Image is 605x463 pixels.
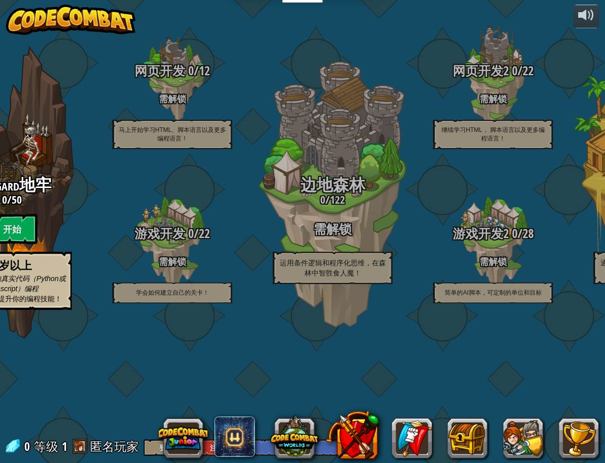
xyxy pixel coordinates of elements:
[135,225,185,242] span: 游戏开发
[280,259,386,277] span: 运用条件逻辑和程序化思维，在森林中智胜食人魔！
[92,94,252,104] h4: 需解锁
[6,5,136,35] img: CodeCombat - Learn how to code by playing a game
[199,62,210,79] span: 12
[453,62,509,79] span: 网页开发2
[185,62,194,79] span: 0
[136,289,209,296] span: 学会如何建立自己的关卡！
[92,64,252,78] h3: /
[62,438,67,454] span: 1
[135,62,185,79] span: 网页开发
[24,438,33,454] span: 0
[442,126,545,142] span: 继续学习HTML， 脚本语言以及更多编程语言！
[34,438,58,455] span: 等级
[90,438,139,454] span: 匿名玩家
[300,174,365,196] span: 边地森林
[199,225,210,242] span: 22
[574,5,599,28] button: 音量调节
[523,62,534,79] span: 22
[509,62,517,79] span: 0
[413,227,573,241] h3: /
[330,192,345,207] span: 122
[144,439,189,456] button: 登录
[413,94,573,104] h4: 需解锁
[119,126,227,142] span: 马上开始学习HTML、脚本语言以及更多编程语言！
[320,192,325,207] span: 0
[413,257,573,266] h4: 需解锁
[413,64,573,78] h3: /
[252,194,413,206] h3: /
[252,222,413,236] h3: 需解锁
[453,225,509,242] span: 游戏开发2
[445,289,541,296] span: 简单的AI脚本，可定制的单位和目标
[509,225,517,242] span: 0
[2,192,7,207] span: 0
[523,225,534,242] span: 28
[185,225,194,242] span: 0
[92,257,252,266] h4: 需解锁
[12,192,22,207] span: 50
[92,227,252,241] h3: /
